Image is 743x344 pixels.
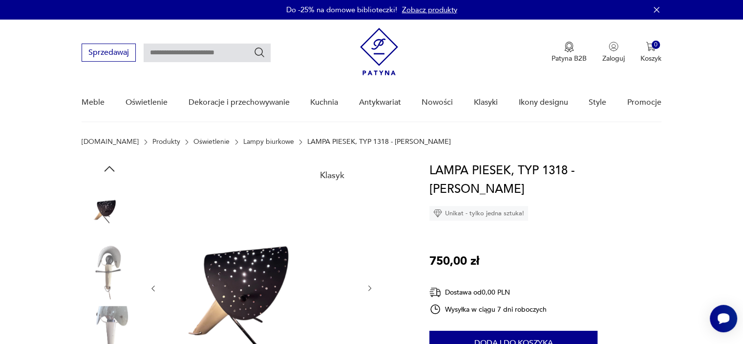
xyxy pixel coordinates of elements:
[474,84,498,121] a: Klasyki
[518,84,568,121] a: Ikony designu
[82,244,137,299] img: Zdjęcie produktu LAMPA PIESEK, TYP 1318 - APOLINARY GAŁECKI
[82,44,136,62] button: Sprzedawaj
[646,42,656,51] img: Ikona koszyka
[640,42,661,63] button: 0Koszyk
[82,181,137,237] img: Zdjęcie produktu LAMPA PIESEK, TYP 1318 - APOLINARY GAŁECKI
[307,138,451,146] p: LAMPA PIESEK, TYP 1318 - [PERSON_NAME]
[152,138,180,146] a: Produkty
[82,84,105,121] a: Meble
[310,84,338,121] a: Kuchnia
[564,42,574,52] img: Ikona medalu
[652,41,660,49] div: 0
[627,84,661,121] a: Promocje
[429,252,479,271] p: 750,00 zł
[254,46,265,58] button: Szukaj
[433,209,442,218] img: Ikona diamentu
[402,5,457,15] a: Zobacz produkty
[359,84,401,121] a: Antykwariat
[609,42,618,51] img: Ikonka użytkownika
[82,138,139,146] a: [DOMAIN_NAME]
[710,305,737,332] iframe: Smartsupp widget button
[640,54,661,63] p: Koszyk
[602,42,625,63] button: Zaloguj
[552,42,587,63] a: Ikona medaluPatyna B2B
[126,84,168,121] a: Oświetlenie
[589,84,606,121] a: Style
[429,161,661,199] h1: LAMPA PIESEK, TYP 1318 - [PERSON_NAME]
[422,84,453,121] a: Nowości
[286,5,397,15] p: Do -25% na domowe biblioteczki!
[193,138,230,146] a: Oświetlenie
[429,206,528,221] div: Unikat - tylko jedna sztuka!
[552,42,587,63] button: Patyna B2B
[360,28,398,75] img: Patyna - sklep z meblami i dekoracjami vintage
[429,303,547,315] div: Wysyłka w ciągu 7 dni roboczych
[602,54,625,63] p: Zaloguj
[243,138,294,146] a: Lampy biurkowe
[188,84,289,121] a: Dekoracje i przechowywanie
[552,54,587,63] p: Patyna B2B
[314,165,350,186] div: Klasyk
[429,286,441,298] img: Ikona dostawy
[82,50,136,57] a: Sprzedawaj
[429,286,547,298] div: Dostawa od 0,00 PLN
